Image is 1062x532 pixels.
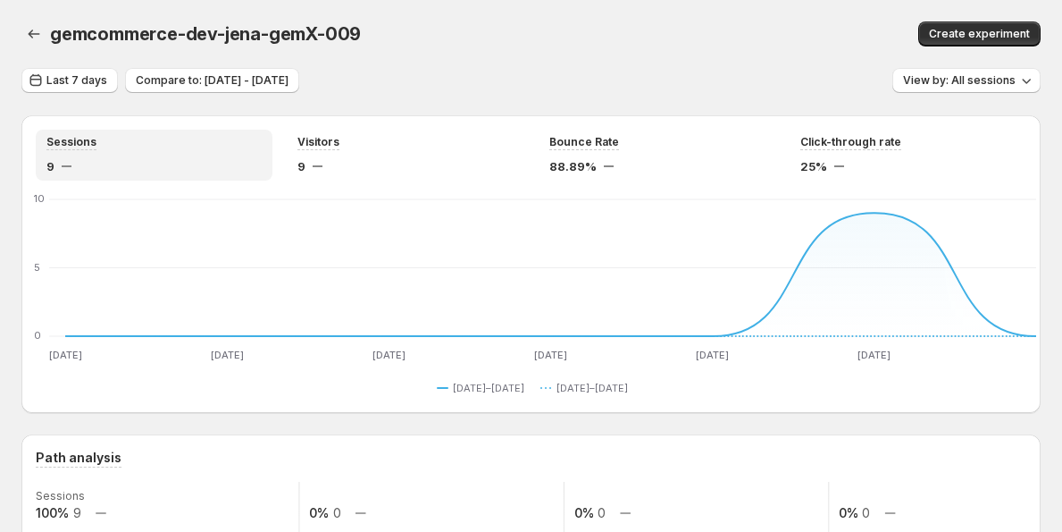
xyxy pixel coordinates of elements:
text: [DATE] [857,349,891,361]
span: 9 [297,157,305,175]
text: [DATE] [211,349,244,361]
span: gemcommerce-dev-jena-gemX-009 [50,23,361,45]
text: 0% [574,505,594,520]
span: [DATE]–[DATE] [556,381,628,395]
button: [DATE]–[DATE] [437,377,531,399]
text: 9 [73,505,81,520]
text: [DATE] [49,349,82,361]
span: Bounce Rate [549,135,619,149]
span: [DATE]–[DATE] [453,381,524,395]
span: Compare to: [DATE] - [DATE] [136,73,288,88]
text: 0 [333,505,341,520]
text: 0 [34,329,41,342]
span: Last 7 days [46,73,107,88]
text: 5 [34,261,40,274]
text: 100% [36,505,69,520]
text: [DATE] [696,349,729,361]
text: [DATE] [372,349,406,361]
h3: Path analysis [36,449,121,467]
span: Sessions [46,135,96,149]
text: 0% [309,505,329,520]
span: 25% [800,157,827,175]
span: View by: All sessions [903,73,1016,88]
text: 0% [839,505,858,520]
span: 88.89% [549,157,597,175]
button: Compare to: [DATE] - [DATE] [125,68,299,93]
span: 9 [46,157,54,175]
button: [DATE]–[DATE] [540,377,635,399]
button: View by: All sessions [892,68,1041,93]
text: 10 [34,192,45,205]
button: Last 7 days [21,68,118,93]
span: Visitors [297,135,339,149]
span: Create experiment [929,27,1030,41]
text: Sessions [36,489,85,502]
text: 0 [862,505,870,520]
text: 0 [598,505,606,520]
span: Click-through rate [800,135,901,149]
button: Create experiment [918,21,1041,46]
text: [DATE] [534,349,567,361]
